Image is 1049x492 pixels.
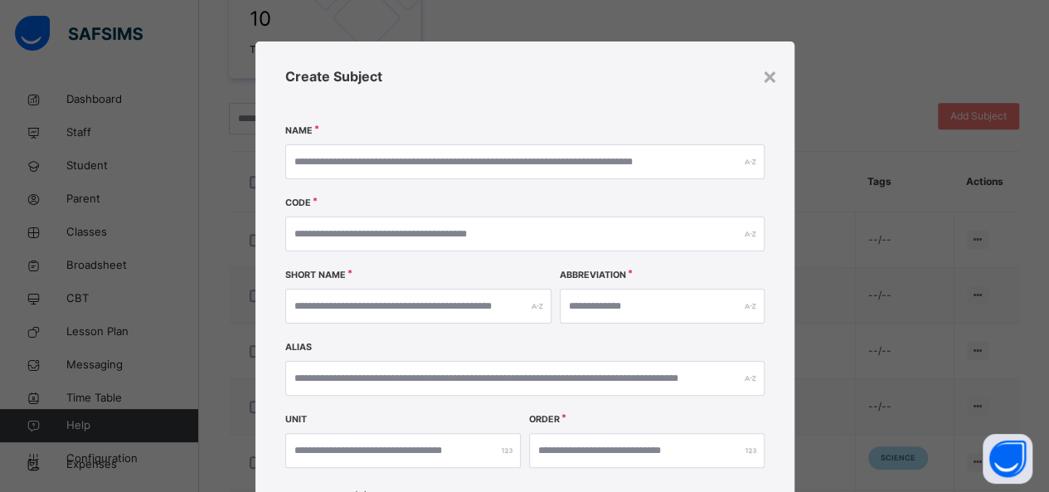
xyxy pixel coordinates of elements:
[285,68,382,85] span: Create Subject
[983,434,1032,484] button: Open asap
[285,269,346,282] label: Short Name
[762,58,778,93] div: ×
[529,413,560,426] label: Order
[285,124,313,138] label: Name
[285,341,312,354] label: Alias
[285,197,311,210] label: Code
[560,269,626,282] label: Abbreviation
[285,413,307,426] label: Unit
